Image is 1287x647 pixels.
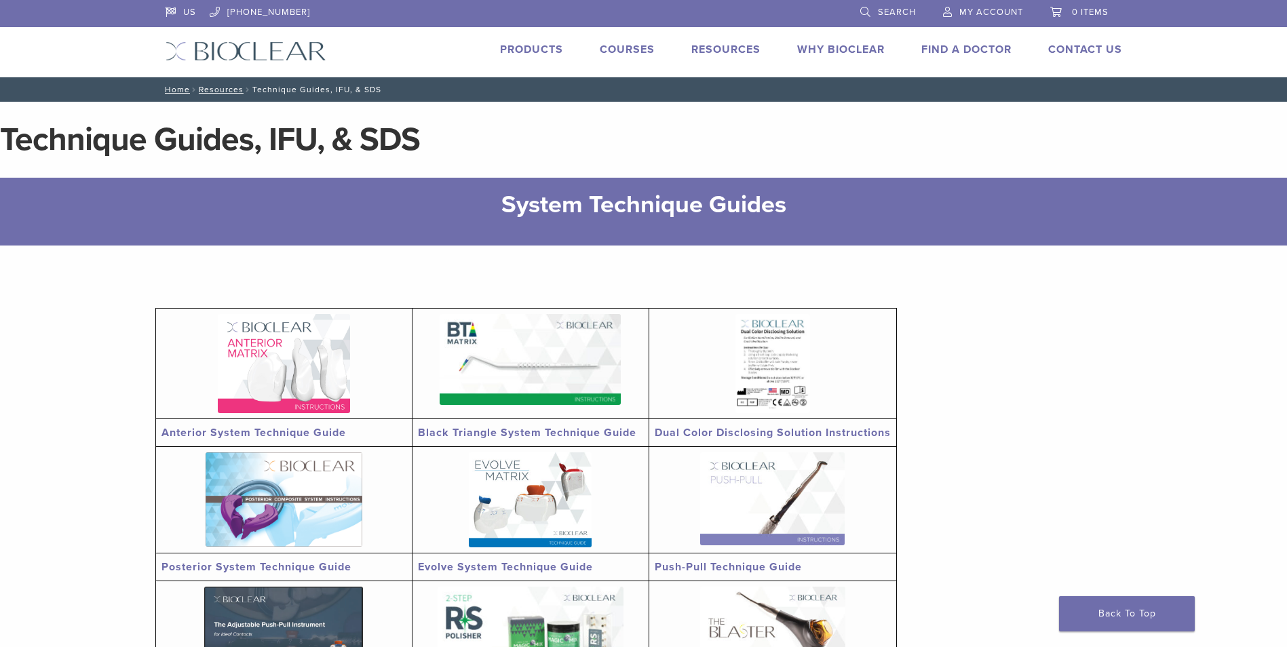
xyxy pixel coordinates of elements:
a: Anterior System Technique Guide [161,426,346,439]
a: Dual Color Disclosing Solution Instructions [655,426,891,439]
span: / [244,86,252,93]
span: / [190,86,199,93]
a: Products [500,43,563,56]
a: Find A Doctor [921,43,1012,56]
a: Courses [600,43,655,56]
span: 0 items [1072,7,1109,18]
a: Black Triangle System Technique Guide [418,426,636,439]
a: Posterior System Technique Guide [161,560,351,574]
a: Back To Top [1059,596,1195,631]
span: Search [878,7,916,18]
a: Evolve System Technique Guide [418,560,593,574]
a: Resources [199,85,244,94]
a: Why Bioclear [797,43,885,56]
a: Resources [691,43,761,56]
a: Push-Pull Technique Guide [655,560,802,574]
h2: System Technique Guides [225,189,1062,221]
a: Contact Us [1048,43,1122,56]
a: Home [161,85,190,94]
span: My Account [959,7,1023,18]
img: Bioclear [166,41,326,61]
nav: Technique Guides, IFU, & SDS [155,77,1132,102]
